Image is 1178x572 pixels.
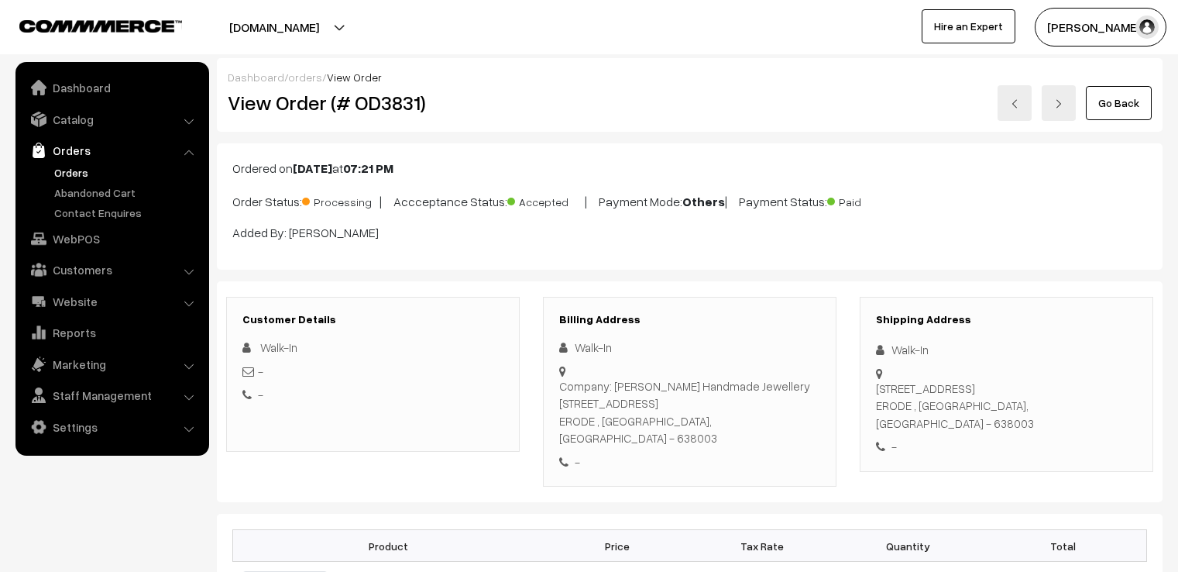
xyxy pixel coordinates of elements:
[689,530,835,562] th: Tax Rate
[343,160,393,176] b: 07:21 PM
[232,223,1147,242] p: Added By: [PERSON_NAME]
[232,190,1147,211] p: Order Status: | Accceptance Status: | Payment Mode: | Payment Status:
[19,16,155,34] a: COMMMERCE
[1135,16,1159,39] img: user
[50,184,204,201] a: Abandoned Cart
[19,319,204,346] a: Reports
[242,313,503,326] h3: Customer Details
[876,313,1137,326] h3: Shipping Address
[876,341,1137,359] div: Walk-In
[228,71,284,84] a: Dashboard
[835,530,981,562] th: Quantity
[876,380,1137,432] div: [STREET_ADDRESS] ERODE , [GEOGRAPHIC_DATA], [GEOGRAPHIC_DATA] - 638003
[302,190,380,210] span: Processing
[559,453,820,471] div: -
[19,225,204,253] a: WebPOS
[233,530,544,562] th: Product
[232,159,1147,177] p: Ordered on at
[242,386,503,404] div: -
[50,205,204,221] a: Contact Enquires
[19,350,204,378] a: Marketing
[327,71,382,84] span: View Order
[559,313,820,326] h3: Billing Address
[293,160,332,176] b: [DATE]
[19,288,204,315] a: Website
[242,363,503,381] div: -
[19,381,204,409] a: Staff Management
[228,91,520,115] h2: View Order (# OD3831)
[922,9,1015,43] a: Hire an Expert
[19,136,204,164] a: Orders
[260,340,297,354] span: Walk-In
[19,256,204,284] a: Customers
[1086,86,1152,120] a: Go Back
[175,8,373,47] button: [DOMAIN_NAME]
[1054,99,1063,109] img: right-arrow.png
[1010,99,1019,109] img: left-arrow.png
[876,438,1137,456] div: -
[559,377,820,447] div: Company: [PERSON_NAME] Handmade Jewellery [STREET_ADDRESS] ERODE , [GEOGRAPHIC_DATA], [GEOGRAPHIC...
[19,105,204,133] a: Catalog
[19,20,182,32] img: COMMMERCE
[19,413,204,441] a: Settings
[507,190,585,210] span: Accepted
[19,74,204,102] a: Dashboard
[559,339,820,357] div: Walk-In
[827,190,905,210] span: Paid
[682,194,725,209] b: Others
[1035,8,1166,47] button: [PERSON_NAME]
[981,530,1147,562] th: Total
[544,530,690,562] th: Price
[288,71,322,84] a: orders
[228,69,1152,85] div: / /
[50,164,204,181] a: Orders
